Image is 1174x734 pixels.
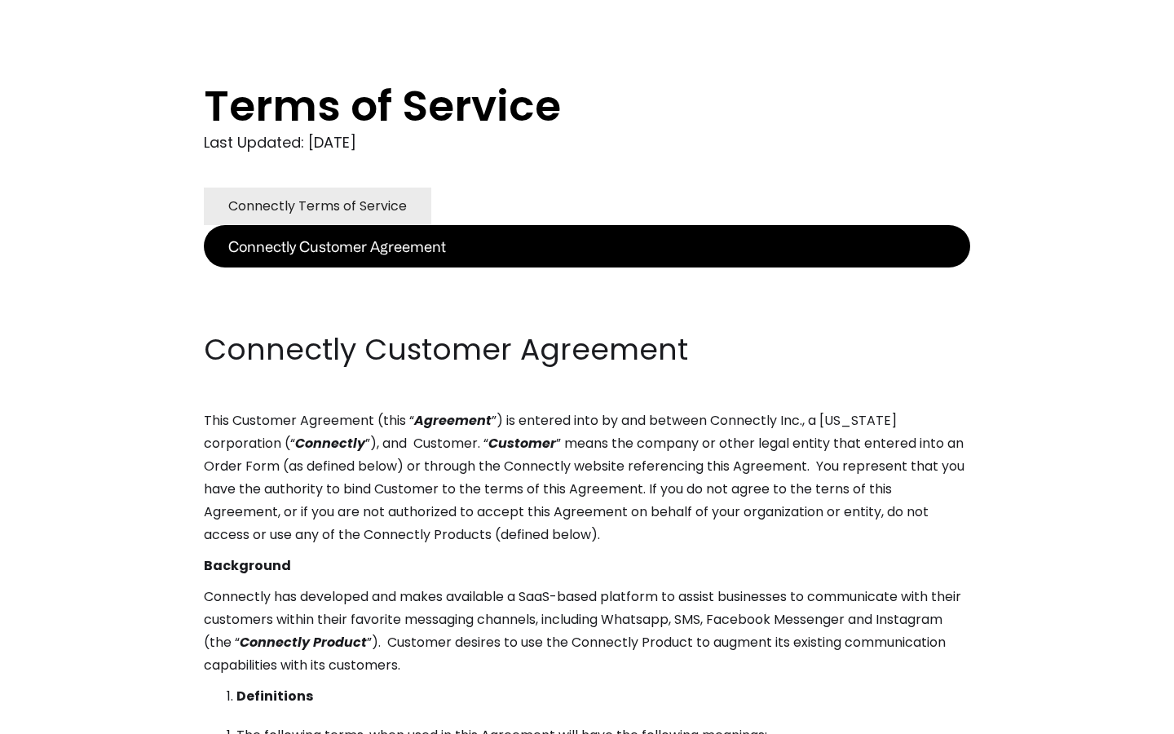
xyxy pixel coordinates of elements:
[414,411,492,430] em: Agreement
[295,434,365,453] em: Connectly
[204,268,970,290] p: ‍
[204,409,970,546] p: This Customer Agreement (this “ ”) is entered into by and between Connectly Inc., a [US_STATE] co...
[488,434,556,453] em: Customer
[204,329,970,370] h2: Connectly Customer Agreement
[228,195,407,218] div: Connectly Terms of Service
[228,235,446,258] div: Connectly Customer Agreement
[240,633,367,652] em: Connectly Product
[204,556,291,575] strong: Background
[204,130,970,155] div: Last Updated: [DATE]
[16,704,98,728] aside: Language selected: English
[204,586,970,677] p: Connectly has developed and makes available a SaaS-based platform to assist businesses to communi...
[204,298,970,321] p: ‍
[236,687,313,705] strong: Definitions
[33,705,98,728] ul: Language list
[204,82,905,130] h1: Terms of Service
